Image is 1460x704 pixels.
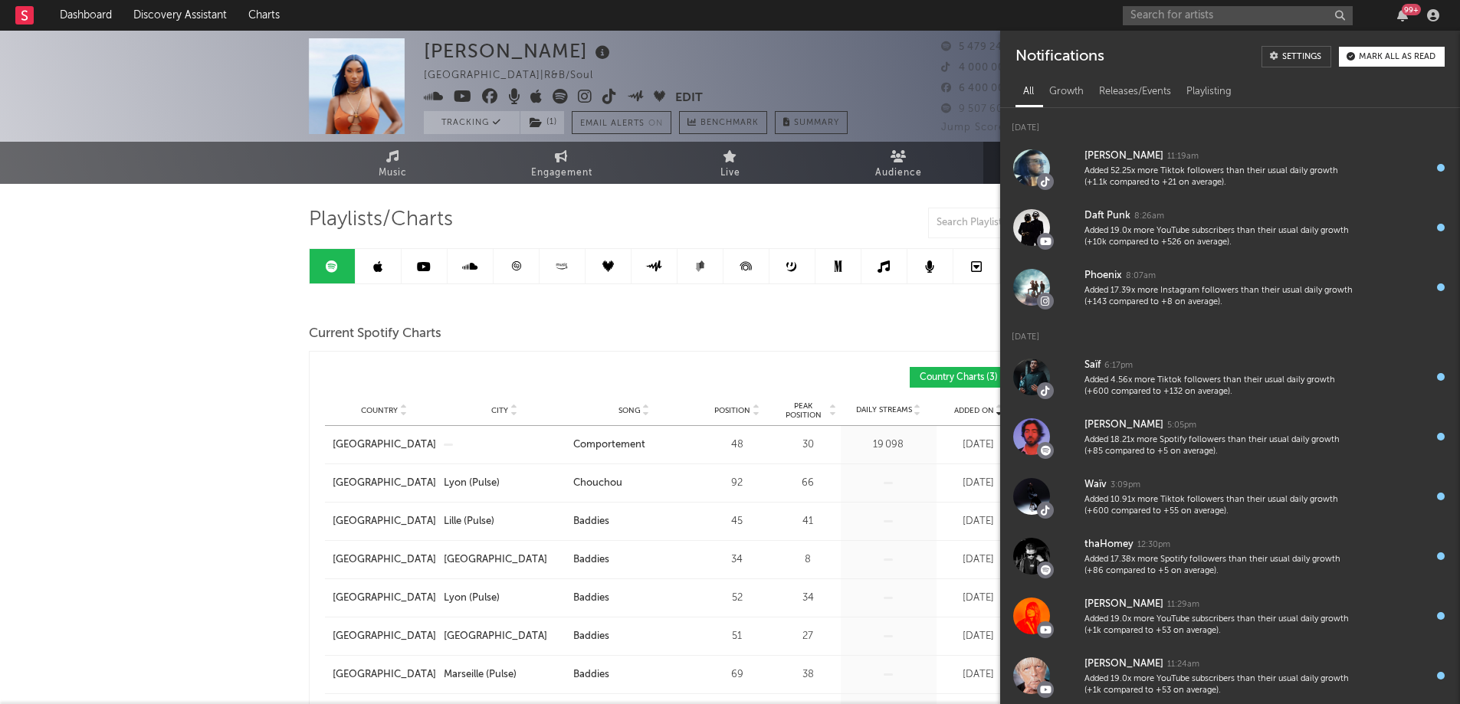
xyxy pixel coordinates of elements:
div: Marseille (Pulse) [444,667,517,683]
a: Chouchou [573,476,695,491]
button: Edit [675,89,703,108]
div: Added 19.0x more YouTube subscribers than their usual daily growth (+10k compared to +526 on aver... [1084,225,1354,249]
div: [DATE] [940,552,1017,568]
div: 41 [779,514,837,529]
div: 38 [779,667,837,683]
span: Daily Streams [856,404,912,416]
div: Daft Punk [1084,207,1130,225]
div: 69 [703,667,772,683]
a: Baddies [573,514,695,529]
a: Lille (Pulse) [444,514,566,529]
div: [GEOGRAPHIC_DATA] | R&B/Soul [424,67,611,85]
a: Daft Punk8:26amAdded 19.0x more YouTube subscribers than their usual daily growth (+10k compared ... [1000,198,1460,257]
div: 48 [703,437,772,453]
div: [PERSON_NAME] [1084,595,1163,614]
div: 27 [779,629,837,644]
div: 45 [703,514,772,529]
span: 6 400 000 [941,83,1012,93]
a: Benchmark [679,111,767,134]
div: Lille (Pulse) [444,514,494,529]
div: Waïv [1084,476,1107,494]
div: 52 [703,591,772,606]
span: Live [720,164,740,182]
div: Baddies [573,629,609,644]
div: Lyon (Pulse) [444,476,500,491]
a: Lyon (Pulse) [444,476,566,491]
div: [DATE] [940,629,1017,644]
div: [PERSON_NAME] [424,38,614,64]
div: 66 [779,476,837,491]
a: Waïv3:09pmAdded 10.91x more Tiktok followers than their usual daily growth (+600 compared to +55 ... [1000,467,1460,526]
span: Jump Score: 72.4 [941,123,1031,133]
div: Added 18.21x more Spotify followers than their usual daily growth (+85 compared to +5 on average). [1084,434,1354,458]
div: [DATE] [940,476,1017,491]
a: Baddies [573,667,695,683]
span: Country Charts ( 3 ) [920,373,998,382]
div: 34 [779,591,837,606]
a: Music [309,142,477,184]
div: Settings [1282,53,1321,61]
a: [GEOGRAPHIC_DATA] [333,629,436,644]
div: [DATE] [940,591,1017,606]
div: [DATE] [940,437,1017,453]
div: Playlisting [1179,79,1239,105]
span: Benchmark [700,114,759,133]
a: Playlists/Charts [983,142,1152,184]
a: Comportement [573,437,695,453]
div: Comportement [573,437,645,453]
div: Added 10.91x more Tiktok followers than their usual daily growth (+600 compared to +55 on average). [1084,494,1354,518]
input: Search Playlists/Charts [928,208,1120,238]
a: [GEOGRAPHIC_DATA] [333,667,436,683]
a: [GEOGRAPHIC_DATA] [333,514,436,529]
div: [PERSON_NAME] [1084,655,1163,673]
div: 8 [779,552,837,568]
div: thaHomey [1084,535,1134,554]
span: Audience [875,164,922,182]
div: [GEOGRAPHIC_DATA] [444,552,547,568]
a: Engagement [477,142,646,184]
a: [GEOGRAPHIC_DATA] [333,437,436,453]
div: Added 17.39x more Instagram followers than their usual daily growth (+143 compared to +8 on avera... [1084,285,1354,309]
div: Lyon (Pulse) [444,591,500,606]
a: [GEOGRAPHIC_DATA] [333,476,436,491]
a: [GEOGRAPHIC_DATA] [444,552,566,568]
div: Baddies [573,514,609,529]
div: Baddies [573,591,609,606]
div: Added 19.0x more YouTube subscribers than their usual daily growth (+1k compared to +53 on average). [1084,673,1354,697]
span: Summary [794,119,839,127]
div: 92 [703,476,772,491]
span: ( 1 ) [520,111,565,134]
a: [GEOGRAPHIC_DATA] [333,552,436,568]
button: (1) [520,111,564,134]
div: Mark all as read [1359,53,1435,61]
div: Notifications [1015,46,1104,67]
span: Playlists/Charts [309,211,453,229]
button: Email AlertsOn [572,111,671,134]
a: [GEOGRAPHIC_DATA] [333,591,436,606]
a: Audience [815,142,983,184]
button: Country Charts(3) [910,367,1021,388]
a: [GEOGRAPHIC_DATA] [444,629,566,644]
div: Added 4.56x more Tiktok followers than their usual daily growth (+600 compared to +132 on average). [1084,375,1354,398]
div: 3:09pm [1111,480,1140,491]
a: Phoenix8:07amAdded 17.39x more Instagram followers than their usual daily growth (+143 compared t... [1000,257,1460,317]
span: Music [379,164,407,182]
span: Current Spotify Charts [309,325,441,343]
div: Chouchou [573,476,622,491]
a: Baddies [573,629,695,644]
div: Added 52.25x more Tiktok followers than their usual daily growth (+1.1k compared to +21 on average). [1084,165,1354,189]
div: 51 [703,629,772,644]
div: Baddies [573,667,609,683]
div: 6:17pm [1104,360,1133,372]
div: 19 098 [845,437,933,453]
a: Baddies [573,552,695,568]
div: Baddies [573,552,609,568]
div: 34 [703,552,772,568]
span: Peak Position [779,401,828,420]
